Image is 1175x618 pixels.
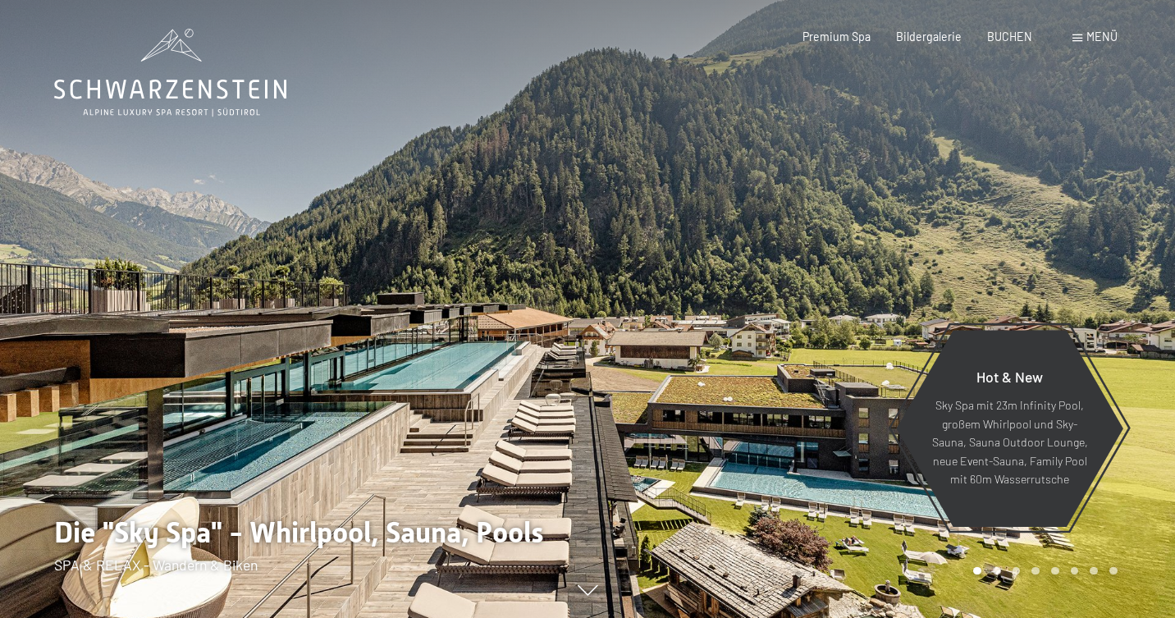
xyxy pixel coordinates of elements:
div: Carousel Page 4 [1031,567,1040,575]
div: Carousel Page 2 [993,567,1001,575]
span: Menü [1086,30,1118,43]
div: Carousel Pagination [967,567,1117,575]
div: Carousel Page 8 [1109,567,1118,575]
div: Carousel Page 6 [1071,567,1079,575]
a: Bildergalerie [896,30,962,43]
a: BUCHEN [987,30,1032,43]
p: Sky Spa mit 23m Infinity Pool, großem Whirlpool und Sky-Sauna, Sauna Outdoor Lounge, neue Event-S... [931,396,1088,489]
div: Carousel Page 7 [1090,567,1098,575]
a: Premium Spa [802,30,871,43]
div: Carousel Page 1 (Current Slide) [973,567,981,575]
span: Hot & New [976,368,1043,386]
a: Hot & New Sky Spa mit 23m Infinity Pool, großem Whirlpool und Sky-Sauna, Sauna Outdoor Lounge, ne... [895,329,1124,528]
div: Carousel Page 5 [1051,567,1059,575]
div: Carousel Page 3 [1013,567,1021,575]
